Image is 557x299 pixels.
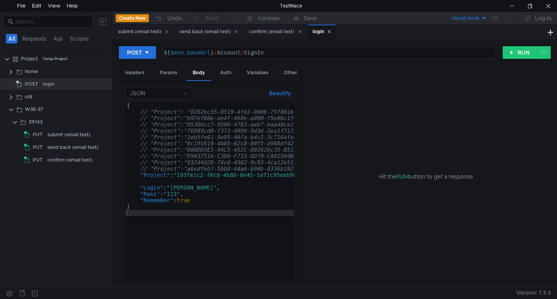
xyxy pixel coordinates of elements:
[25,91,32,103] div: old
[6,34,17,43] button: All
[304,15,317,21] div: Save
[278,66,304,80] div: Other
[379,172,473,181] span: Hit the button to get a response
[33,154,43,166] span: PUT
[180,28,238,36] div: send back (email test)
[47,129,91,141] div: submit (email test)
[25,66,38,77] div: home
[516,287,551,299] span: Version: 1.3.3
[396,173,408,180] span: RUN
[214,66,238,80] div: Auth
[116,14,149,22] button: Create New
[15,17,88,26] input: Search...
[167,13,182,23] div: Undo
[25,103,43,115] div: W36-37
[68,34,91,43] button: Scripts
[432,12,487,24] button: (local) local
[51,34,65,43] button: Api
[313,28,331,36] div: login
[25,78,38,90] span: POST
[47,154,93,166] div: confirm (email test)
[119,46,156,59] button: POST
[43,53,68,65] div: Temp Project
[258,13,279,23] div: Cookies
[33,141,43,153] span: PUT
[154,66,184,80] div: Params
[535,13,551,23] div: Log In
[503,46,538,59] button: RUN
[47,141,99,153] div: send back (email test)
[127,48,142,57] div: POST
[118,28,169,36] div: submit (email test)
[21,53,38,65] div: Project
[266,88,294,98] button: Beautify
[240,66,275,80] div: Variables
[29,116,43,128] div: 59143
[452,15,479,22] div: (local) local
[205,13,219,23] div: Redo
[20,34,49,43] button: Requests
[119,66,151,80] div: Headers
[188,12,225,24] button: Redo
[43,78,54,90] div: login
[186,66,211,81] div: Body
[33,129,43,141] span: PUT
[249,28,302,36] div: confirm (email test)
[149,12,188,24] button: Undo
